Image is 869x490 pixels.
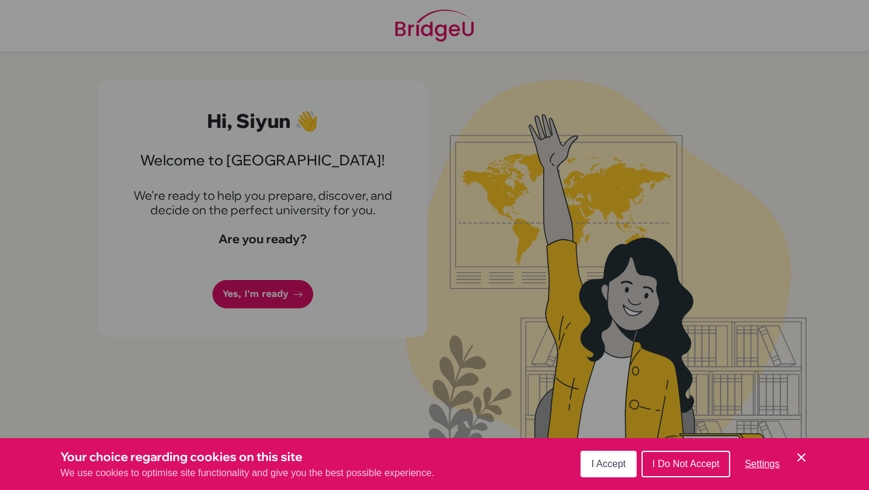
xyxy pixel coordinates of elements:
span: Settings [745,459,780,469]
p: We use cookies to optimise site functionality and give you the best possible experience. [60,466,434,480]
span: I Do Not Accept [652,459,719,469]
button: I Accept [581,451,637,477]
button: I Do Not Accept [641,451,730,477]
button: Settings [735,452,789,476]
h3: Your choice regarding cookies on this site [60,448,434,466]
button: Save and close [794,450,809,465]
span: I Accept [591,459,626,469]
